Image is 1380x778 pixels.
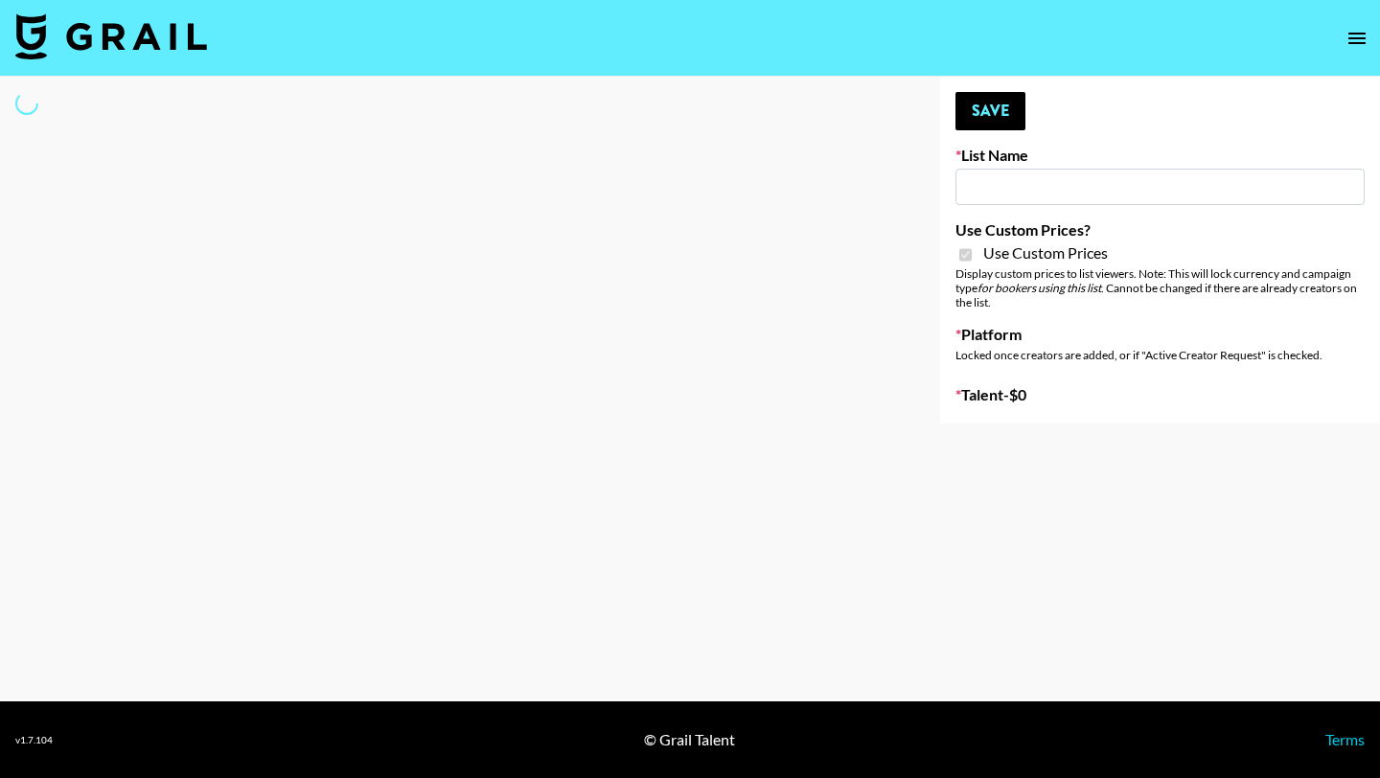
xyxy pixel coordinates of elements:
[1325,730,1365,748] a: Terms
[955,92,1025,130] button: Save
[955,385,1365,404] label: Talent - $ 0
[1338,19,1376,57] button: open drawer
[977,281,1101,295] em: for bookers using this list
[983,243,1108,263] span: Use Custom Prices
[955,266,1365,309] div: Display custom prices to list viewers. Note: This will lock currency and campaign type . Cannot b...
[955,220,1365,240] label: Use Custom Prices?
[955,325,1365,344] label: Platform
[15,734,53,746] div: v 1.7.104
[955,146,1365,165] label: List Name
[644,730,735,749] div: © Grail Talent
[15,13,207,59] img: Grail Talent
[955,348,1365,362] div: Locked once creators are added, or if "Active Creator Request" is checked.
